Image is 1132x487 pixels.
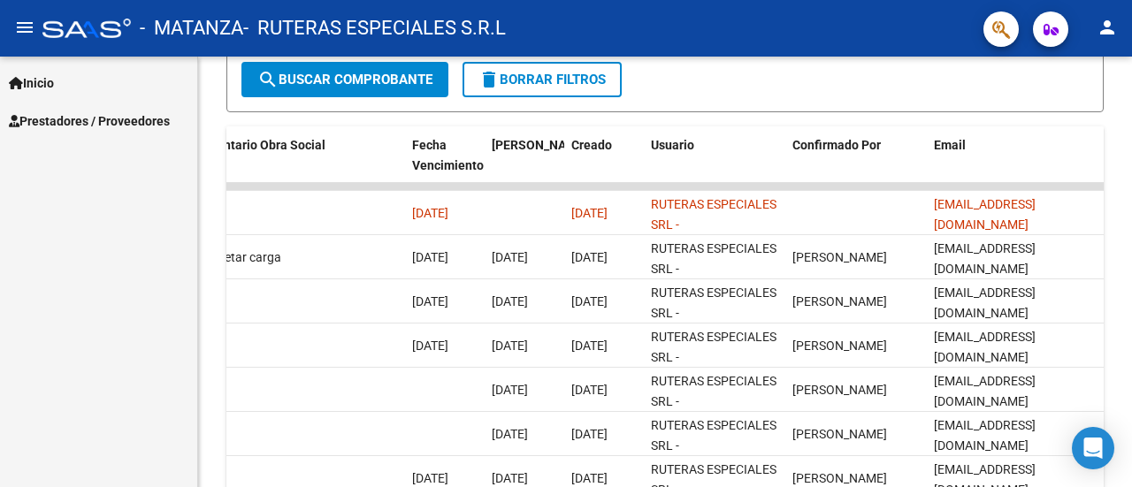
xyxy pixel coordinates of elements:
[412,339,448,353] span: [DATE]
[485,126,564,204] datatable-header-cell: Fecha Confimado
[651,197,776,232] span: RUTERAS ESPECIALES SRL -
[934,197,1036,232] span: [EMAIL_ADDRESS][DOMAIN_NAME]
[478,69,500,90] mat-icon: delete
[571,471,608,485] span: [DATE]
[241,62,448,97] button: Buscar Comprobante
[651,330,776,364] span: RUTERAS ESPECIALES SRL -
[257,69,279,90] mat-icon: search
[792,383,887,397] span: [PERSON_NAME]
[651,285,776,320] span: RUTERAS ESPECIALES SRL -
[571,294,608,308] span: [DATE]
[571,383,608,397] span: [DATE]
[191,250,281,264] span: completar carga
[1072,427,1114,469] div: Open Intercom Messenger
[651,138,694,152] span: Usuario
[492,383,528,397] span: [DATE]
[651,374,776,408] span: RUTERAS ESPECIALES SRL -
[184,126,405,204] datatable-header-cell: Comentario Obra Social
[412,138,484,172] span: Fecha Vencimiento
[927,126,1104,204] datatable-header-cell: Email
[492,294,528,308] span: [DATE]
[492,427,528,441] span: [DATE]
[478,72,606,88] span: Borrar Filtros
[571,339,608,353] span: [DATE]
[9,73,54,93] span: Inicio
[14,17,35,38] mat-icon: menu
[9,111,170,131] span: Prestadores / Proveedores
[934,138,966,152] span: Email
[571,427,608,441] span: [DATE]
[571,250,608,264] span: [DATE]
[492,339,528,353] span: [DATE]
[785,126,927,204] datatable-header-cell: Confirmado Por
[644,126,785,204] datatable-header-cell: Usuario
[564,126,644,204] datatable-header-cell: Creado
[243,9,506,48] span: - RUTERAS ESPECIALES S.R.L
[792,427,887,441] span: [PERSON_NAME]
[412,206,448,220] span: [DATE]
[571,206,608,220] span: [DATE]
[405,126,485,204] datatable-header-cell: Fecha Vencimiento
[412,471,448,485] span: [DATE]
[651,241,776,276] span: RUTERAS ESPECIALES SRL -
[412,250,448,264] span: [DATE]
[934,285,1036,320] span: [EMAIL_ADDRESS][DOMAIN_NAME]
[492,250,528,264] span: [DATE]
[792,339,887,353] span: [PERSON_NAME]
[934,418,1036,453] span: [EMAIL_ADDRESS][DOMAIN_NAME]
[1097,17,1118,38] mat-icon: person
[412,294,448,308] span: [DATE]
[140,9,243,48] span: - MATANZA
[492,138,587,152] span: [PERSON_NAME]
[792,250,887,264] span: [PERSON_NAME]
[934,241,1036,276] span: [EMAIL_ADDRESS][DOMAIN_NAME]
[257,72,432,88] span: Buscar Comprobante
[792,138,881,152] span: Confirmado Por
[792,294,887,308] span: [PERSON_NAME]
[934,374,1036,408] span: [EMAIL_ADDRESS][DOMAIN_NAME]
[191,138,325,152] span: Comentario Obra Social
[792,471,887,485] span: [PERSON_NAME]
[571,138,612,152] span: Creado
[463,62,622,97] button: Borrar Filtros
[651,418,776,453] span: RUTERAS ESPECIALES SRL -
[492,471,528,485] span: [DATE]
[934,330,1036,364] span: [EMAIL_ADDRESS][DOMAIN_NAME]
